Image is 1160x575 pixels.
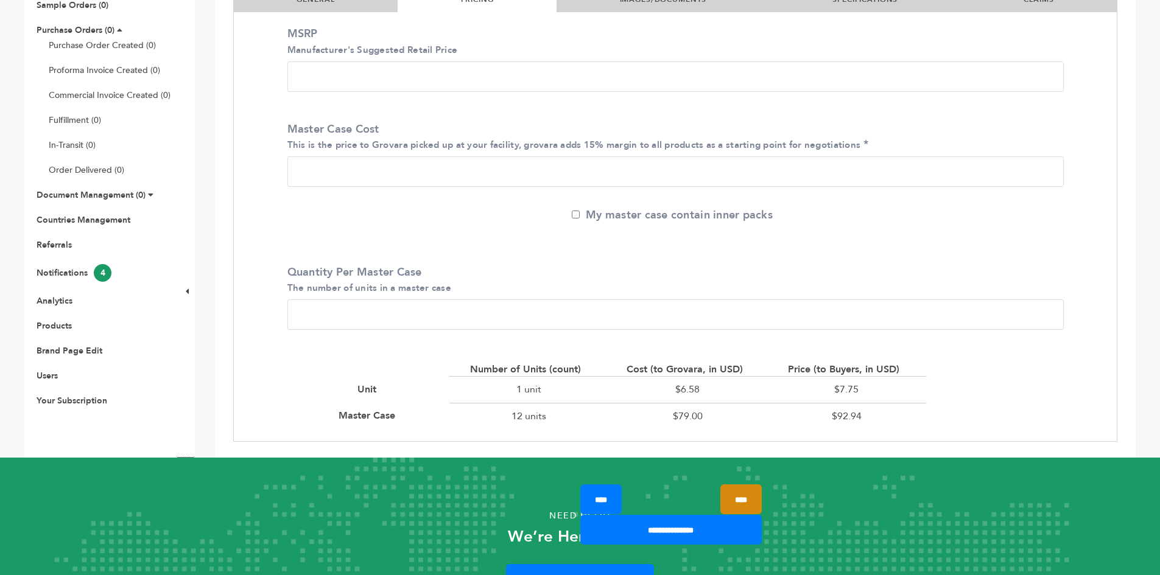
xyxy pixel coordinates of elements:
[37,295,72,307] a: Analytics
[49,40,156,51] a: Purchase Order Created (0)
[287,44,458,56] small: Manufacturer's Suggested Retail Price
[357,383,382,396] div: Unit
[470,363,587,376] div: Number of Units (count)
[37,370,58,382] a: Users
[37,189,146,201] a: Document Management (0)
[287,265,1058,295] label: Quantity Per Master Case
[49,164,124,176] a: Order Delivered (0)
[287,282,451,294] small: The number of units in a master case
[37,395,107,406] a: Your Subscription
[449,376,608,402] div: 1 unit
[37,267,111,279] a: Notifications4
[49,89,170,101] a: Commercial Invoice Created (0)
[37,239,72,251] a: Referrals
[449,403,608,429] div: 12 units
[767,403,926,429] div: $92.94
[58,507,1102,525] p: Need Help?
[627,363,749,376] div: Cost (to Grovara, in USD)
[608,403,767,429] div: $79.00
[287,139,861,151] small: This is the price to Grovara picked up at your facility, grovara adds 15% margin to all products ...
[37,345,102,357] a: Brand Page Edit
[339,409,401,422] div: Master Case
[767,376,926,402] div: $7.75
[572,211,580,218] input: My master case contain inner packs
[37,24,114,36] a: Purchase Orders (0)
[508,526,652,548] strong: We’re Here for You
[37,320,72,332] a: Products
[37,214,130,226] a: Countries Management
[94,264,111,282] span: 4
[287,26,1058,57] label: MSRP
[287,122,1058,152] label: Master Case Cost
[608,376,767,402] div: $6.58
[49,114,101,126] a: Fulfillment (0)
[49,139,96,151] a: In-Transit (0)
[49,64,160,76] a: Proforma Invoice Created (0)
[572,207,773,223] label: My master case contain inner packs
[788,363,905,376] div: Price (to Buyers, in USD)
